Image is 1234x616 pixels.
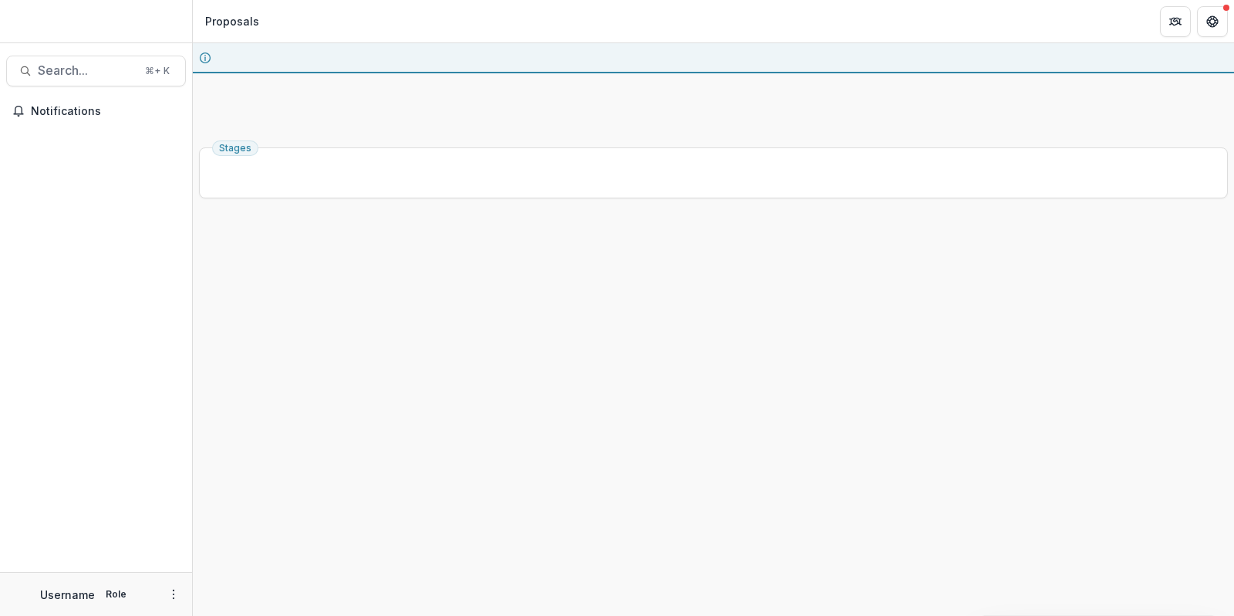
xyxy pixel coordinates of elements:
span: Search... [38,63,136,78]
div: ⌘ + K [142,63,173,80]
button: Search... [6,56,186,86]
button: More [164,585,183,604]
button: Partners [1160,6,1191,37]
button: Get Help [1197,6,1228,37]
nav: breadcrumb [199,10,265,32]
p: Role [101,587,131,601]
span: Notifications [31,105,180,118]
span: Stages [219,143,251,154]
button: Notifications [6,99,186,124]
div: Proposals [205,13,259,29]
p: Username [40,587,95,603]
